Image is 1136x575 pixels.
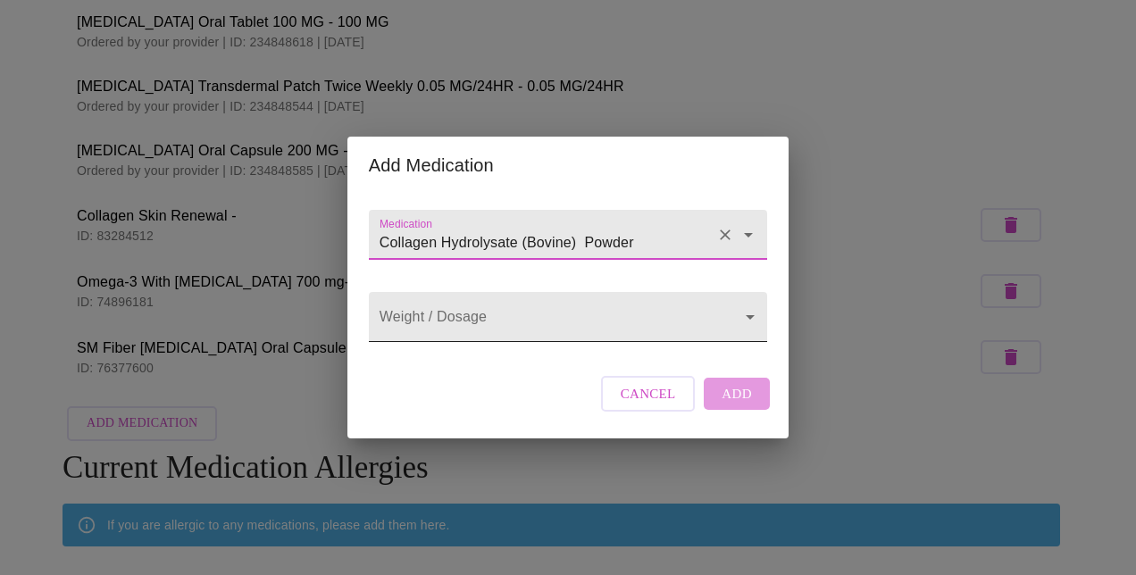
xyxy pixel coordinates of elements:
button: Cancel [601,376,696,412]
h2: Add Medication [369,151,767,179]
button: Open [736,222,761,247]
div: ​ [369,292,767,342]
button: Clear [713,222,738,247]
span: Cancel [621,382,676,405]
